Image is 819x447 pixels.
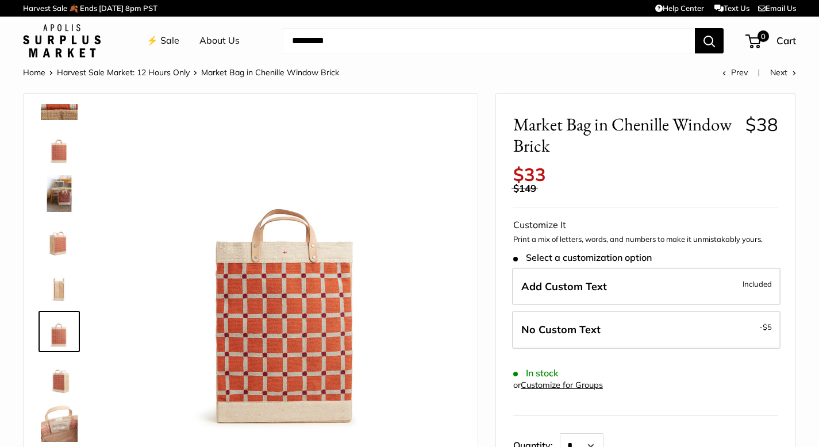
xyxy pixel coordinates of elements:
span: - [759,320,772,334]
span: Market Bag in Chenille Window Brick [201,67,339,78]
img: Market Bag in Chenille Window Brick [41,313,78,350]
a: ⚡️ Sale [147,32,179,49]
a: Email Us [758,3,796,13]
a: Text Us [714,3,749,13]
img: Market Bag in Chenille Window Brick [41,129,78,166]
img: Market Bag in Chenille Window Brick [41,221,78,258]
a: Market Bag in Chenille Window Brick [39,219,80,260]
span: Included [743,277,772,291]
a: 0 Cart [747,32,796,50]
span: Select a customization option [513,252,652,263]
div: or [513,377,603,393]
span: Market Bag in Chenille Window Brick [513,114,737,156]
label: Add Custom Text [512,268,780,306]
span: 0 [758,30,769,42]
a: Help Center [655,3,704,13]
a: Market Bag in Chenille Window Brick [39,127,80,168]
label: Leave Blank [512,311,780,349]
input: Search... [283,28,695,53]
a: Harvest Sale Market: 12 Hours Only [57,67,190,78]
img: Market Bag in Chenille Window Brick [41,359,78,396]
span: $5 [763,322,772,332]
img: Market Bag in Chenille Window Brick [41,175,78,212]
a: Market Bag in Chenille Window Brick [39,311,80,352]
img: Apolis: Surplus Market [23,24,101,57]
button: Search [695,28,724,53]
span: $33 [513,163,546,186]
a: Home [23,67,45,78]
a: Customize for Groups [521,380,603,390]
a: Market Bag in Chenille Window Brick [39,173,80,214]
a: Next [770,67,796,78]
p: Print a mix of letters, words, and numbers to make it unmistakably yours. [513,234,778,245]
nav: Breadcrumb [23,65,339,80]
a: About Us [199,32,240,49]
img: Market Bag in Chenille Window Brick [41,405,78,442]
a: Market Bag in Chenille Window Brick [39,265,80,306]
span: No Custom Text [521,323,601,336]
span: Cart [776,34,796,47]
a: Market Bag in Chenille Window Brick [39,357,80,398]
a: Market Bag in Chenille Window Brick [39,403,80,444]
a: Prev [722,67,748,78]
span: In stock [513,368,559,379]
span: $149 [513,182,536,194]
span: Add Custom Text [521,280,607,293]
span: $38 [745,113,778,136]
div: Customize It [513,217,778,234]
img: Market Bag in Chenille Window Brick [41,267,78,304]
